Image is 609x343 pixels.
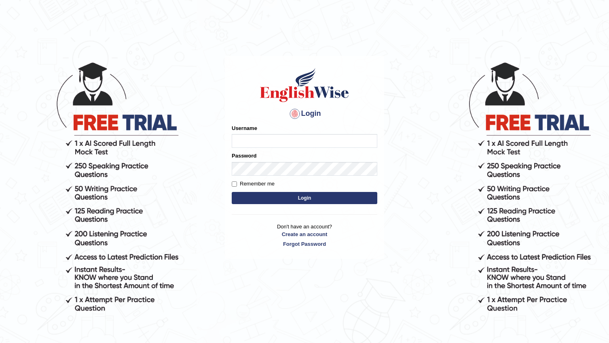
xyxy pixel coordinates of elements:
input: Remember me [232,181,237,187]
a: Forgot Password [232,240,377,248]
label: Remember me [232,180,275,188]
label: Username [232,124,257,132]
label: Password [232,152,256,160]
a: Create an account [232,230,377,238]
h4: Login [232,107,377,120]
img: Logo of English Wise sign in for intelligent practice with AI [258,67,351,103]
p: Don't have an account? [232,223,377,248]
button: Login [232,192,377,204]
